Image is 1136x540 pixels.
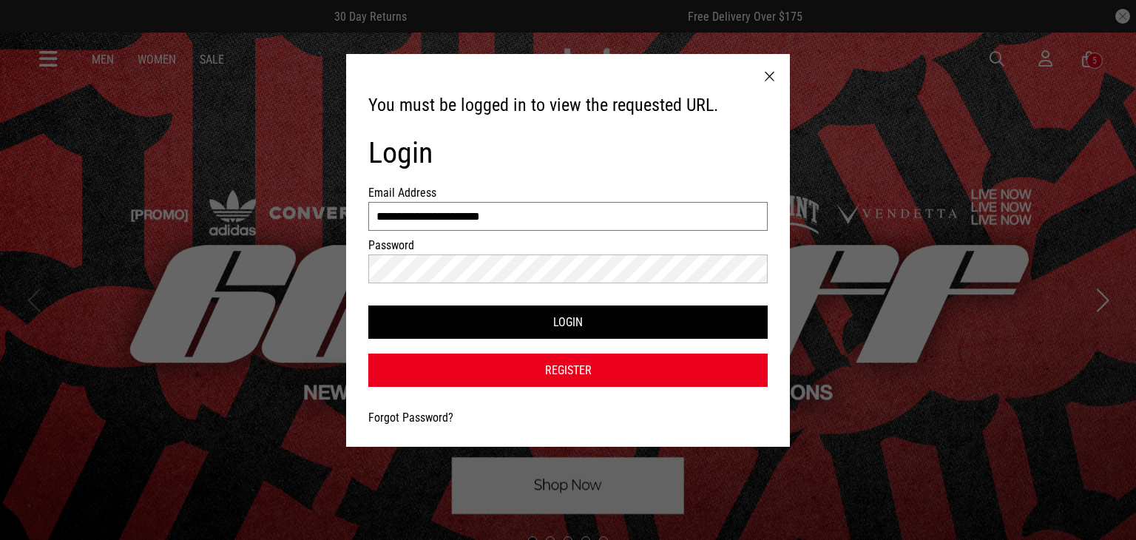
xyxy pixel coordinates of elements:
a: Forgot Password? [368,411,453,425]
label: Password [368,238,448,252]
a: Register [368,354,768,387]
h1: Login [368,135,768,171]
label: Email Address [368,186,448,200]
h3: You must be logged in to view the requested URL. [368,94,768,118]
button: Login [368,306,768,339]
